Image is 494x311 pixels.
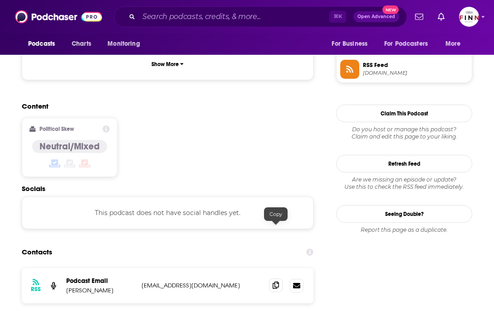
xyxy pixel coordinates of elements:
[382,5,399,14] span: New
[72,38,91,50] span: Charts
[332,38,367,50] span: For Business
[101,35,152,53] button: open menu
[114,6,407,27] div: Search podcasts, credits, & more...
[340,60,468,79] a: RSS Feed[DOMAIN_NAME]
[28,38,55,50] span: Podcasts
[142,282,262,289] p: [EMAIL_ADDRESS][DOMAIN_NAME]
[363,61,468,69] span: RSS Feed
[378,35,441,53] button: open menu
[325,35,379,53] button: open menu
[384,38,428,50] span: For Podcasters
[434,9,448,24] a: Show notifications dropdown
[139,10,329,24] input: Search podcasts, credits, & more...
[411,9,427,24] a: Show notifications dropdown
[22,102,306,110] h2: Content
[15,8,102,25] img: Podchaser - Follow, Share and Rate Podcasts
[66,35,97,53] a: Charts
[445,38,461,50] span: More
[66,287,134,294] p: [PERSON_NAME]
[108,38,140,50] span: Monitoring
[336,226,472,234] div: Report this page as a duplicate.
[66,277,134,285] p: Podcast Email
[39,141,100,152] h4: Neutral/Mixed
[22,244,52,261] h2: Contacts
[264,207,288,221] div: Copy
[459,7,479,27] img: User Profile
[459,7,479,27] span: Logged in as FINNMadison
[152,61,179,67] p: Show More
[336,105,472,122] button: Claim This Podcast
[357,14,395,19] span: Open Advanced
[22,35,67,53] button: open menu
[336,205,472,223] a: Seeing Double?
[329,11,346,23] span: ⌘ K
[31,286,41,293] h3: RSS
[336,176,472,191] div: Are we missing an episode or update? Use this to check the RSS feed immediately.
[336,126,472,133] span: Do you host or manage this podcast?
[29,56,306,72] button: Show More
[353,11,399,22] button: Open AdvancedNew
[336,126,472,140] div: Claim and edit this page to your liking.
[363,70,468,77] span: teachingliteracypodcast.com
[22,196,313,229] div: This podcast does not have social handles yet.
[22,184,313,193] h2: Socials
[459,7,479,27] button: Show profile menu
[336,155,472,172] button: Refresh Feed
[39,126,74,132] h2: Political Skew
[439,35,472,53] button: open menu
